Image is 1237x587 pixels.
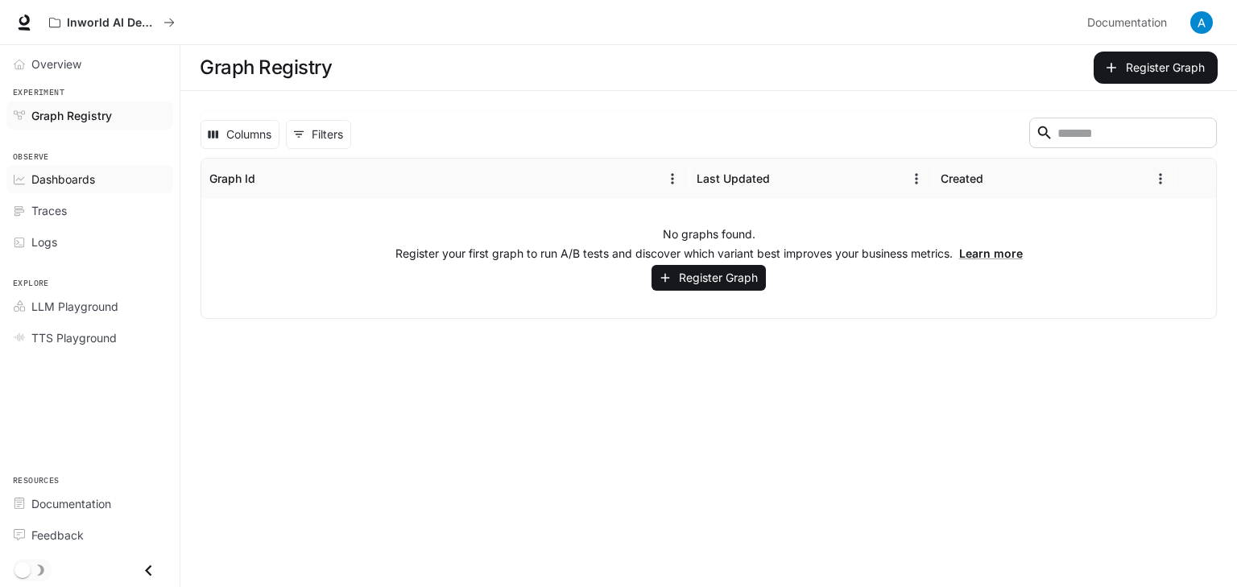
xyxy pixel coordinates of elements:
button: All workspaces [42,6,182,39]
a: Documentation [1081,6,1179,39]
span: Documentation [31,495,111,512]
div: Created [941,172,983,185]
a: TTS Playground [6,324,173,352]
span: Traces [31,202,67,219]
a: Logs [6,228,173,256]
a: LLM Playground [6,292,173,320]
button: User avatar [1185,6,1218,39]
button: Menu [904,167,929,191]
a: Dashboards [6,165,173,193]
a: Graph Registry [6,101,173,130]
span: Feedback [31,527,84,544]
button: Menu [660,167,685,191]
span: LLM Playground [31,298,118,315]
span: Graph Registry [31,107,112,124]
div: Graph Id [209,172,255,185]
p: Register your first graph to run A/B tests and discover which variant best improves your business... [395,246,1023,262]
button: Sort [257,167,281,191]
button: Register Graph [652,265,766,291]
span: TTS Playground [31,329,117,346]
span: Dashboards [31,171,95,188]
a: Documentation [6,490,173,518]
button: Sort [772,167,796,191]
a: Learn more [959,246,1023,260]
button: Select columns [201,120,279,149]
div: Last Updated [697,172,770,185]
button: Sort [985,167,1009,191]
p: No graphs found. [663,226,755,242]
p: Inworld AI Demos [67,16,157,30]
button: Close drawer [130,554,167,587]
span: Overview [31,56,81,72]
h1: Graph Registry [200,52,332,84]
span: Dark mode toggle [14,560,31,578]
div: Search [1029,118,1217,151]
a: Traces [6,196,173,225]
a: Overview [6,50,173,78]
img: User avatar [1190,11,1213,34]
span: Logs [31,234,57,250]
button: Menu [1148,167,1173,191]
button: Register Graph [1094,52,1218,84]
button: Show filters [286,120,351,149]
a: Feedback [6,521,173,549]
span: Documentation [1087,13,1167,33]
